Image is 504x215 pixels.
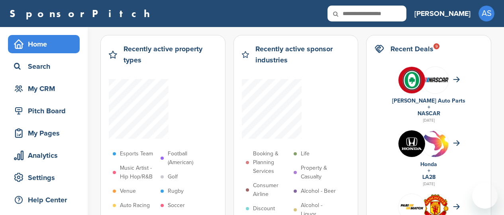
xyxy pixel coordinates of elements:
div: Search [12,59,80,74]
a: Analytics [8,146,80,165]
h3: [PERSON_NAME] [414,8,471,19]
div: Help Center [12,193,80,207]
div: My Pages [12,126,80,140]
span: AS [479,6,494,21]
a: [PERSON_NAME] [414,5,471,22]
a: LA28 [422,174,435,180]
p: Life [301,149,310,158]
div: Home [12,37,80,51]
a: SponsorPitch [10,8,155,19]
p: Property & Casualty [301,164,337,181]
p: Auto Racing [120,201,150,210]
div: Analytics [12,148,80,163]
p: Discount [253,204,275,213]
a: NASCAR [418,110,440,117]
p: Music Artist - Hip Hop/R&B [120,164,157,181]
div: 9 [433,43,439,49]
h2: Recent Deals [390,43,433,54]
img: La 2028 olympics logo [422,130,449,178]
img: Kln5su0v 400x400 [398,130,425,157]
p: Football (American) [168,149,204,167]
a: Honda [420,161,437,168]
div: Pitch Board [12,104,80,118]
p: Rugby [168,187,184,196]
a: My CRM [8,79,80,98]
p: Esports Team [120,149,153,158]
a: Help Center [8,191,80,209]
div: [DATE] [375,117,483,124]
img: Screen shot 2018 07 10 at 12.33.29 pm [398,202,425,212]
a: Settings [8,169,80,187]
p: Venue [120,187,136,196]
a: Search [8,57,80,76]
img: 7569886e 0a8b 4460 bc64 d028672dde70 [422,77,449,82]
iframe: Button to launch messaging window [472,183,498,209]
div: My CRM [12,81,80,96]
img: V7vhzcmg 400x400 [398,67,425,93]
p: Golf [168,172,178,181]
a: Pitch Board [8,102,80,120]
a: My Pages [8,124,80,142]
h2: Recently active sponsor industries [255,43,350,66]
a: + [428,167,430,174]
a: + [428,104,430,110]
div: [DATE] [375,180,483,188]
div: Settings [12,170,80,185]
h2: Recently active property types [124,43,217,66]
p: Consumer Airline [253,181,290,199]
a: Home [8,35,80,53]
p: Alcohol - Beer [301,187,336,196]
a: [PERSON_NAME] Auto Parts [392,97,465,104]
p: Soccer [168,201,185,210]
p: Booking & Planning Services [253,149,290,176]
